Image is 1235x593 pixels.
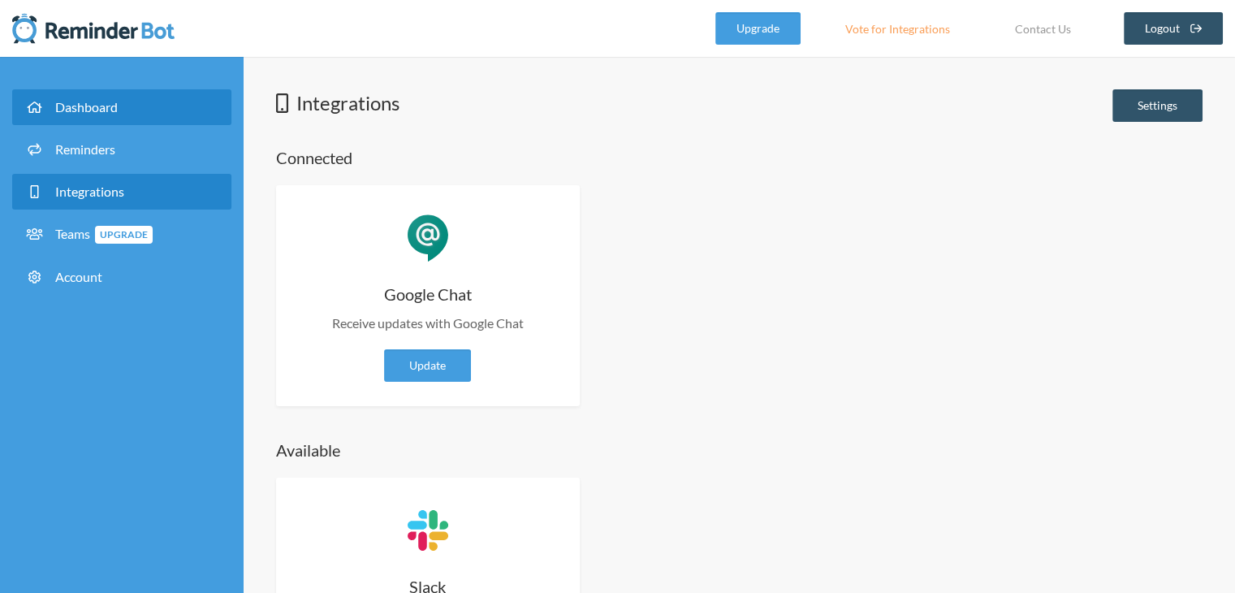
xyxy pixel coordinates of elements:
[12,12,175,45] img: Reminder Bot
[715,12,801,45] a: Upgrade
[276,146,1203,169] h4: Connected
[12,216,231,253] a: TeamsUpgrade
[55,269,102,284] span: Account
[276,439,1203,461] h4: Available
[300,283,555,305] h4: Google Chat
[55,141,115,157] span: Reminders
[12,174,231,210] a: Integrations
[12,89,231,125] a: Dashboard
[95,226,153,244] span: Upgrade
[384,349,471,382] a: Update
[1112,89,1203,122] a: Settings
[12,259,231,295] a: Account
[12,132,231,167] a: Reminders
[300,314,555,333] p: Receive updates with Google Chat
[995,12,1091,45] a: Contact Us
[1124,12,1224,45] a: Logout
[55,184,124,199] span: Integrations
[825,12,970,45] a: Vote for Integrations
[55,226,153,241] span: Teams
[55,99,118,115] span: Dashboard
[276,89,399,117] h1: Integrations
